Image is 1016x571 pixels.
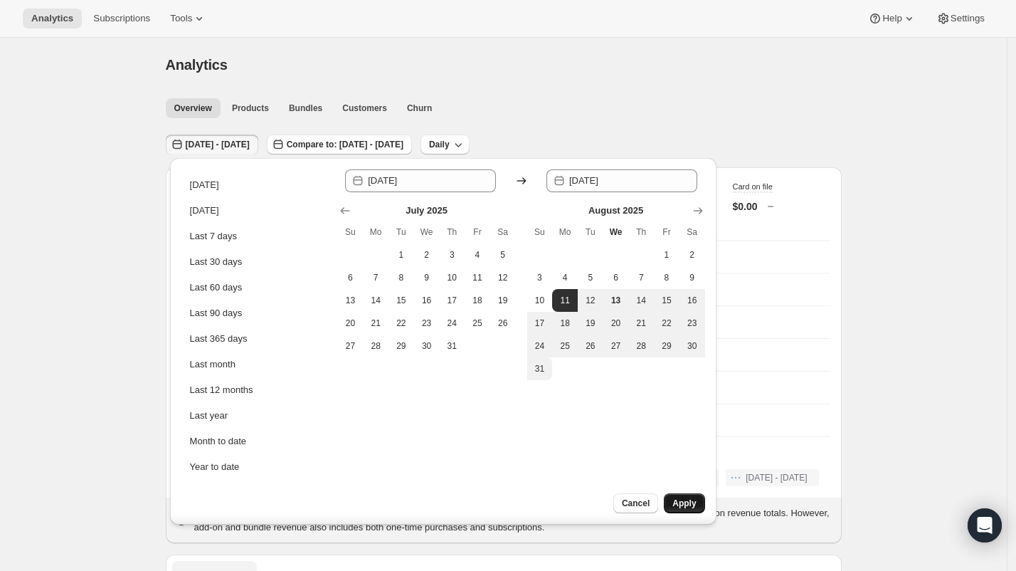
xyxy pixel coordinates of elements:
[968,508,1002,543] div: Open Intercom Messenger
[166,135,258,154] button: [DATE] - [DATE]
[420,340,434,352] span: 30
[583,226,598,238] span: Tu
[174,103,212,114] span: Overview
[186,276,328,299] button: Last 60 days
[465,289,490,312] button: Friday July 18 2025
[552,221,578,243] th: Monday
[634,226,648,238] span: Th
[363,266,388,289] button: Monday July 7 2025
[465,266,490,289] button: Friday July 11 2025
[609,295,623,306] span: 13
[414,243,440,266] button: Wednesday July 2 2025
[414,312,440,335] button: Wednesday July 23 2025
[583,295,598,306] span: 12
[289,103,322,114] span: Bundles
[654,289,679,312] button: Friday August 15 2025
[558,340,572,352] span: 25
[654,221,679,243] th: Friday
[420,226,434,238] span: We
[394,340,408,352] span: 29
[470,226,485,238] span: Fr
[552,266,578,289] button: Monday August 4 2025
[342,103,387,114] span: Customers
[338,289,364,312] button: Sunday July 13 2025
[190,357,236,372] div: Last month
[344,272,358,283] span: 6
[394,226,408,238] span: Tu
[527,312,553,335] button: Sunday August 17 2025
[679,266,705,289] button: Saturday August 9 2025
[445,318,459,329] span: 24
[439,335,465,357] button: Thursday July 31 2025
[369,340,383,352] span: 28
[660,272,674,283] span: 8
[186,174,328,197] button: [DATE]
[388,243,414,266] button: Tuesday July 1 2025
[420,272,434,283] span: 9
[190,306,243,320] div: Last 90 days
[490,312,516,335] button: Saturday July 26 2025
[654,243,679,266] button: Friday August 1 2025
[439,243,465,266] button: Thursday July 3 2025
[420,295,434,306] span: 16
[928,9,993,28] button: Settings
[490,221,516,243] th: Saturday
[465,312,490,335] button: Friday July 25 2025
[190,409,228,423] div: Last year
[685,272,699,283] span: 9
[445,249,459,261] span: 3
[496,249,510,261] span: 5
[533,272,547,283] span: 3
[679,221,705,243] th: Saturday
[394,295,408,306] span: 15
[186,139,250,150] span: [DATE] - [DATE]
[685,249,699,261] span: 2
[190,178,219,192] div: [DATE]
[338,221,364,243] th: Sunday
[578,312,603,335] button: Tuesday August 19 2025
[162,9,215,28] button: Tools
[232,103,269,114] span: Products
[388,335,414,357] button: Tuesday July 29 2025
[654,335,679,357] button: Friday August 29 2025
[583,340,598,352] span: 26
[344,226,358,238] span: Su
[445,272,459,283] span: 10
[414,335,440,357] button: Wednesday July 30 2025
[603,266,629,289] button: Wednesday August 6 2025
[363,335,388,357] button: Monday July 28 2025
[552,335,578,357] button: Monday August 25 2025
[603,335,629,357] button: Wednesday August 27 2025
[186,199,328,222] button: [DATE]
[533,363,547,374] span: 31
[186,404,328,427] button: Last year
[23,9,82,28] button: Analytics
[170,13,192,24] span: Tools
[533,318,547,329] span: 17
[527,221,553,243] th: Sunday
[445,340,459,352] span: 31
[414,289,440,312] button: Wednesday July 16 2025
[688,201,708,221] button: Show next month, September 2025
[609,318,623,329] span: 20
[578,266,603,289] button: Tuesday August 5 2025
[344,318,358,329] span: 20
[628,266,654,289] button: Thursday August 7 2025
[558,318,572,329] span: 18
[527,289,553,312] button: Sunday August 10 2025
[186,251,328,273] button: Last 30 days
[660,249,674,261] span: 1
[186,225,328,248] button: Last 7 days
[672,498,696,509] span: Apply
[859,9,924,28] button: Help
[338,266,364,289] button: Sunday July 6 2025
[369,226,383,238] span: Mo
[746,472,807,483] span: [DATE] - [DATE]
[660,295,674,306] span: 15
[186,456,328,478] button: Year to date
[533,295,547,306] span: 10
[679,312,705,335] button: Saturday August 23 2025
[533,226,547,238] span: Su
[287,139,403,150] span: Compare to: [DATE] - [DATE]
[344,340,358,352] span: 27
